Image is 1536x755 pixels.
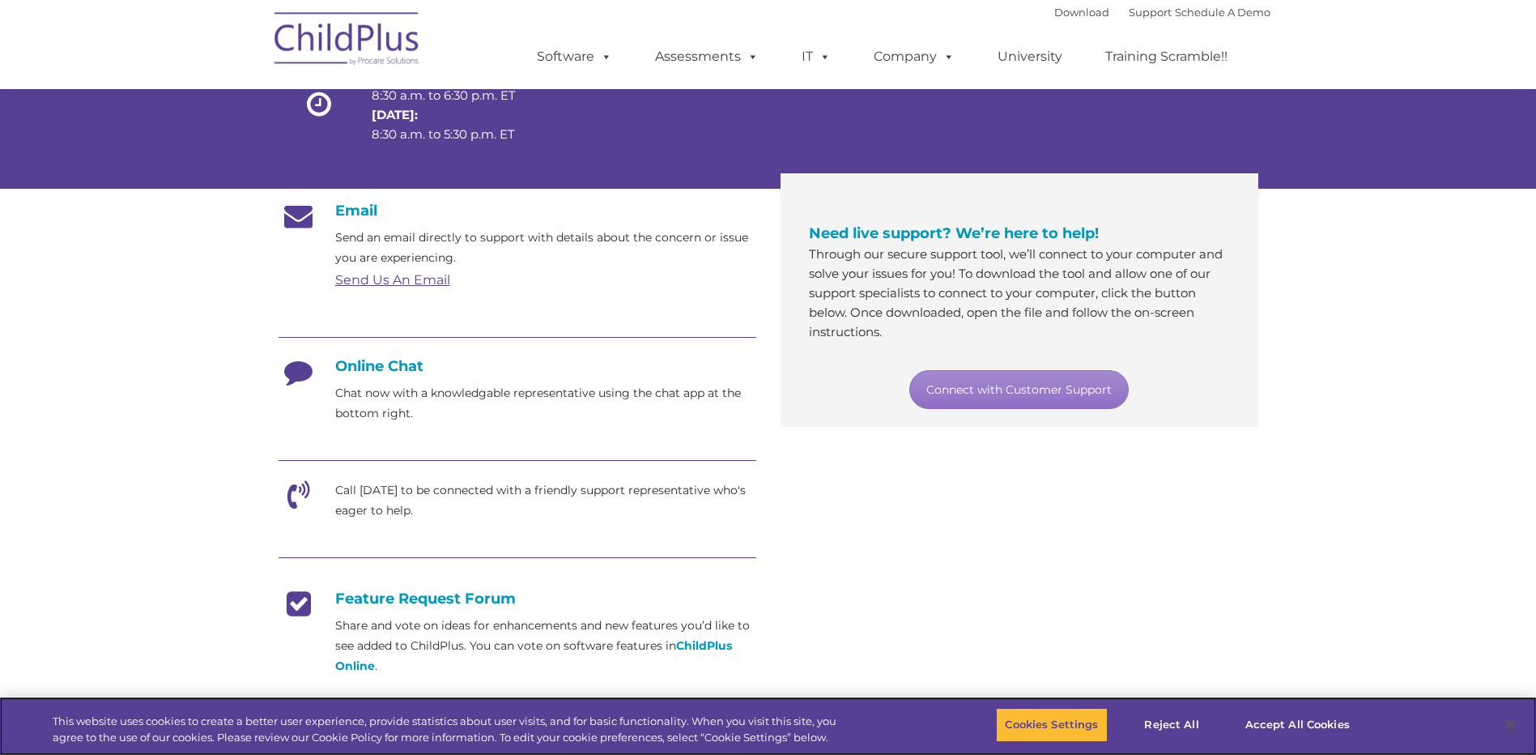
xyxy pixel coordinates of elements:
p: Through our secure support tool, we’ll connect to your computer and solve your issues for you! To... [809,245,1230,342]
span: Need live support? We’re here to help! [809,224,1099,242]
a: ChildPlus Online [335,638,732,673]
a: Company [857,41,971,73]
a: Training Scramble!! [1089,41,1244,73]
h4: Email [279,202,756,220]
a: Software [521,41,628,73]
a: Assessments [639,41,775,73]
button: Close [1492,707,1528,743]
button: Accept All Cookies [1236,708,1359,742]
a: Send Us An Email [335,272,450,288]
p: Share and vote on ideas for enhancements and new features you’d like to see added to ChildPlus. Y... [335,616,756,676]
h4: Online Chat [279,357,756,375]
strong: [DATE]: [372,107,418,122]
a: Schedule A Demo [1175,6,1270,19]
font: | [1054,6,1270,19]
p: Send an email directly to support with details about the concern or issue you are experiencing. [335,228,756,268]
div: This website uses cookies to create a better user experience, provide statistics about user visit... [53,714,845,745]
a: Support [1129,6,1172,19]
button: Cookies Settings [996,708,1107,742]
button: Reject All [1121,708,1223,742]
a: IT [785,41,847,73]
h4: Feature Request Forum [279,590,756,608]
p: Call [DATE] to be connected with a friendly support representative who's eager to help. [335,480,756,521]
p: 8:30 a.m. to 6:30 p.m. ET 8:30 a.m. to 5:30 p.m. ET [372,66,543,144]
img: ChildPlus by Procare Solutions [266,1,428,82]
a: University [981,41,1079,73]
p: Chat now with a knowledgable representative using the chat app at the bottom right. [335,383,756,424]
a: Connect with Customer Support [909,370,1129,409]
a: Download [1054,6,1109,19]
